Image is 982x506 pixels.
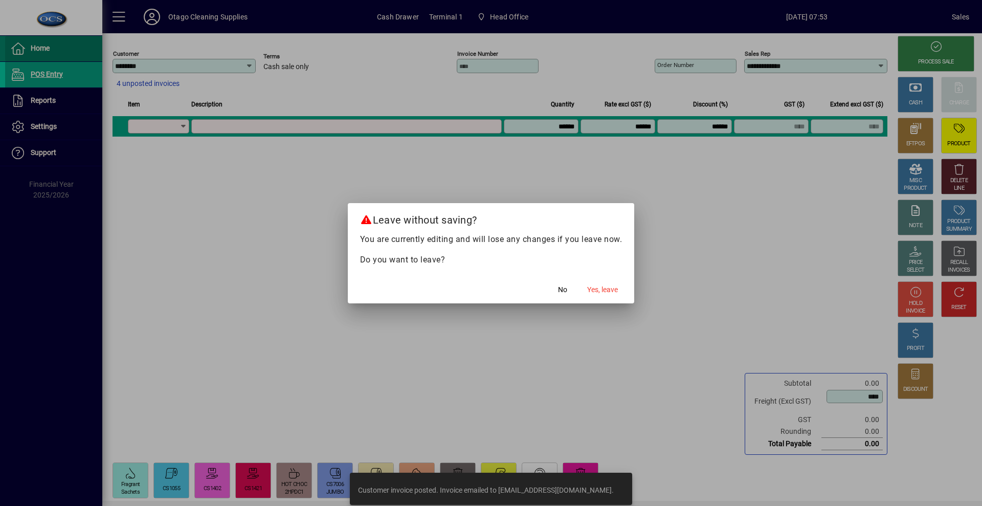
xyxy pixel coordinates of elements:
[348,203,635,233] h2: Leave without saving?
[587,284,618,295] span: Yes, leave
[360,254,622,266] p: Do you want to leave?
[583,281,622,299] button: Yes, leave
[546,281,579,299] button: No
[558,284,567,295] span: No
[360,233,622,246] p: You are currently editing and will lose any changes if you leave now.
